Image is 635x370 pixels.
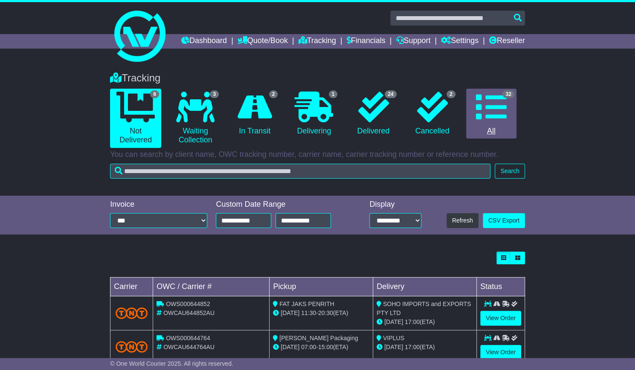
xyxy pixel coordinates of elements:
[407,89,458,139] a: 2 Cancelled
[377,301,471,316] span: SOHO IMPORTS and EXPORTS PTY LTD
[384,318,403,325] span: [DATE]
[181,34,227,49] a: Dashboard
[270,277,373,296] td: Pickup
[279,335,358,341] span: [PERSON_NAME] Packaging
[301,309,316,316] span: 11:30
[466,89,516,139] a: 32 All
[273,309,369,318] div: - (ETA)
[377,343,473,352] div: (ETA)
[110,150,525,159] p: You can search by client name, OWC tracking number, carrier name, carrier tracking number or refe...
[273,343,369,352] div: - (ETA)
[373,277,477,296] td: Delivery
[166,301,210,307] span: OWS000644852
[170,89,221,148] a: 3 Waiting Collection
[110,200,207,209] div: Invoice
[110,360,233,367] span: © One World Courier 2025. All rights reserved.
[106,72,529,84] div: Tracking
[210,90,219,98] span: 3
[216,200,348,209] div: Custom Date Range
[447,90,455,98] span: 2
[116,341,148,353] img: TNT_Domestic.png
[489,34,525,49] a: Reseller
[377,318,473,327] div: (ETA)
[229,89,280,139] a: 2 In Transit
[163,344,215,350] span: OWCAU644764AU
[279,301,334,307] span: FAT JAKS PENRITH
[163,309,215,316] span: OWCAU644852AU
[480,345,521,360] a: View Order
[347,34,386,49] a: Financials
[405,344,420,350] span: 17:00
[495,164,525,179] button: Search
[396,34,430,49] a: Support
[281,344,299,350] span: [DATE]
[318,309,333,316] span: 20:30
[441,34,478,49] a: Settings
[384,344,403,350] span: [DATE]
[480,311,521,326] a: View Order
[150,90,159,98] span: 6
[329,90,338,98] span: 1
[385,90,396,98] span: 24
[348,89,398,139] a: 24 Delivered
[369,200,421,209] div: Display
[288,89,339,139] a: 1 Delivering
[298,34,336,49] a: Tracking
[281,309,299,316] span: [DATE]
[269,90,278,98] span: 2
[166,335,210,341] span: OWS000644764
[318,344,333,350] span: 15:00
[447,213,478,228] button: Refresh
[238,34,288,49] a: Quote/Book
[483,213,525,228] a: CSV Export
[405,318,420,325] span: 17:00
[110,277,153,296] td: Carrier
[301,344,316,350] span: 07:00
[116,307,148,319] img: TNT_Domestic.png
[383,335,404,341] span: VIPLUS
[502,90,514,98] span: 32
[153,277,270,296] td: OWC / Carrier #
[477,277,525,296] td: Status
[110,89,161,148] a: 6 Not Delivered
